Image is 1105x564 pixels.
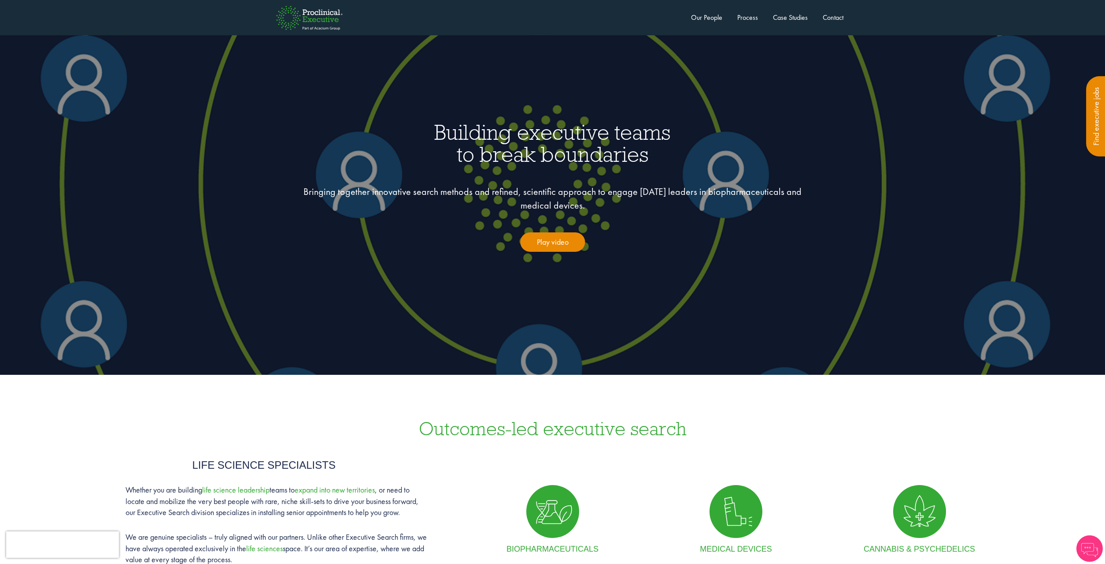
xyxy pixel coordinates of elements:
[6,531,119,558] iframe: reCAPTCHA
[192,459,546,471] h4: Life science specialists
[119,121,986,165] h1: Building executive teams to break boundaries
[202,485,270,495] a: life science leadership
[292,185,812,213] p: Bringing together innovative search methods and refined, scientific approach to engage [DATE] lea...
[295,485,375,495] a: expand into new territories
[651,545,821,554] h4: Medical Devices
[893,485,946,538] img: Cannabis and alternative medicines
[710,485,762,538] img: Medical Devices
[823,13,843,22] a: Contact
[9,419,1096,438] h3: Outcomes-led executive search
[520,232,585,252] a: Play video
[834,545,1005,554] h4: Cannabis & psychedelics
[467,545,638,554] h4: Biopharmaceuticals
[246,543,283,553] a: life sciences
[691,13,722,22] a: Our People
[526,485,579,538] img: Biopharmaceuticals
[773,13,808,22] a: Case Studies
[737,13,758,22] a: Process
[1076,535,1103,562] img: Chatbot
[126,484,429,518] p: Whether you are building teams to , or need to locate and mobilize the very best people with rare...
